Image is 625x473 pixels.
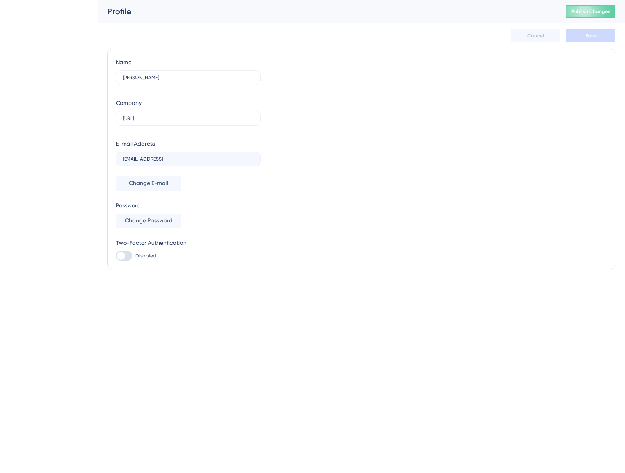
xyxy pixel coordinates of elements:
button: Publish Changes [566,5,615,18]
button: Change Password [116,214,181,228]
input: E-mail Address [123,156,254,162]
span: Cancel [527,33,544,39]
span: Change E-mail [129,179,168,188]
div: Name [116,57,131,67]
button: Change E-mail [116,176,181,191]
span: Disabled [135,253,156,259]
div: E-mail Address [116,139,155,148]
div: Password [116,201,261,210]
button: Cancel [511,29,560,42]
span: Save [585,33,597,39]
input: Company Name [123,116,254,121]
button: Save [566,29,615,42]
div: Profile [107,6,546,17]
div: Two-Factor Authentication [116,238,261,248]
div: Company [116,98,142,108]
span: Publish Changes [571,8,610,15]
span: Change Password [125,216,173,226]
input: Name Surname [123,75,254,81]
